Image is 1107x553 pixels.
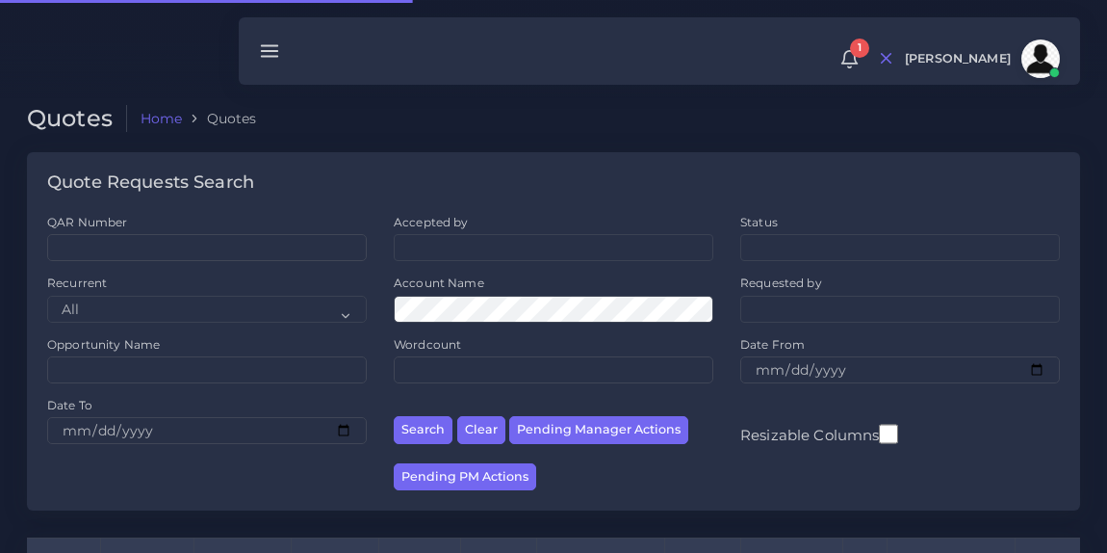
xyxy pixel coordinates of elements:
label: Date From [740,336,805,353]
h4: Quote Requests Search [47,172,254,194]
button: Pending PM Actions [394,463,536,491]
a: [PERSON_NAME]avatar [895,39,1067,78]
li: Quotes [182,109,256,128]
button: Pending Manager Actions [509,416,688,444]
label: Account Name [394,275,484,291]
button: Clear [457,416,505,444]
img: avatar [1021,39,1060,78]
label: Requested by [740,275,822,291]
input: Resizable Columns [879,422,898,446]
span: 1 [850,39,869,58]
label: Status [740,214,778,230]
label: Date To [47,397,92,413]
label: Wordcount [394,336,461,353]
label: Opportunity Name [47,336,160,353]
label: Resizable Columns [740,422,898,446]
label: Accepted by [394,214,469,230]
a: 1 [833,49,866,69]
span: [PERSON_NAME] [905,53,1011,66]
button: Search [394,416,452,444]
label: Recurrent [47,275,107,291]
a: Home [141,109,183,128]
h2: Quotes [27,105,127,133]
label: QAR Number [47,214,127,230]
